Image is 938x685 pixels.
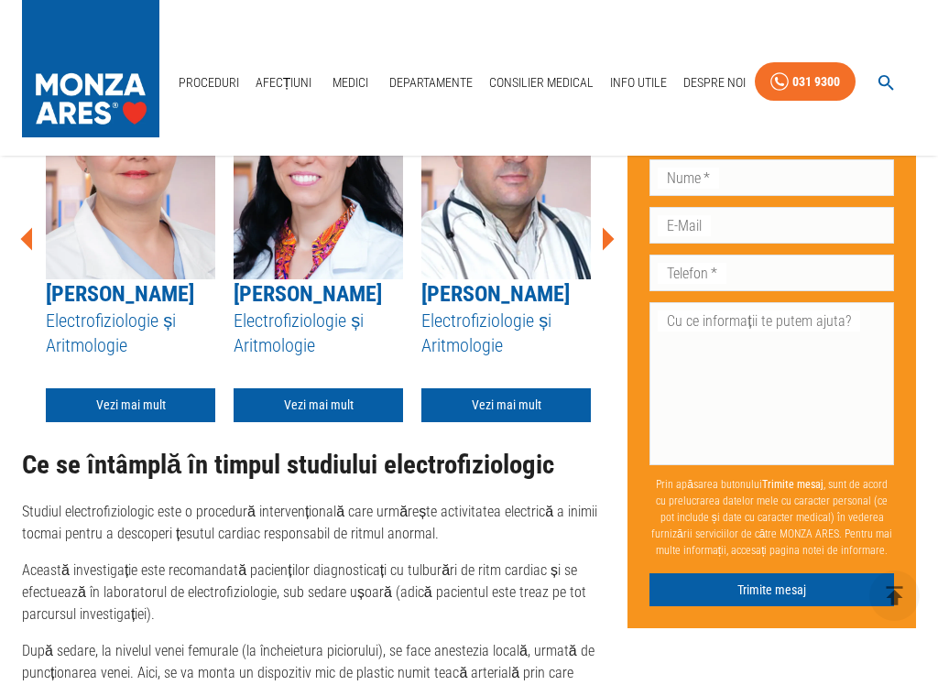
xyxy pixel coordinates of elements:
[234,50,403,279] img: Dr. Gabriela Răileanu
[792,71,840,93] div: 031 9300
[649,469,894,566] p: Prin apăsarea butonului , sunt de acord cu prelucrarea datelor mele cu caracter personal (ce pot ...
[22,501,613,545] p: Studiul electrofiziologic este o procedură intervențională care urmărește activitatea electrică a...
[234,281,382,307] a: [PERSON_NAME]
[421,388,591,422] a: Vezi mai mult
[649,573,894,607] button: Trimite mesaj
[762,478,823,491] b: Trimite mesaj
[869,571,920,621] button: delete
[234,309,403,357] h5: Electrofiziologie și Aritmologie
[22,451,613,480] h2: Ce se întâmplă în timpul studiului electrofiziologic
[321,64,379,102] a: Medici
[482,64,601,102] a: Consilier Medical
[22,560,613,625] p: Această investigație este recomandată pacienților diagnosticați cu tulburări de ritm cardiac și s...
[676,64,753,102] a: Despre Noi
[421,281,570,307] a: [PERSON_NAME]
[755,62,856,102] a: 031 9300
[603,64,674,102] a: Info Utile
[421,309,591,357] h5: Electrofiziologie și Aritmologie
[421,50,591,279] img: Dr. Marius Andronache
[46,281,194,307] a: [PERSON_NAME]
[46,309,215,357] h5: Electrofiziologie și Aritmologie
[46,388,215,422] a: Vezi mai mult
[234,388,403,422] a: Vezi mai mult
[248,64,320,102] a: Afecțiuni
[382,64,480,102] a: Departamente
[171,64,246,102] a: Proceduri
